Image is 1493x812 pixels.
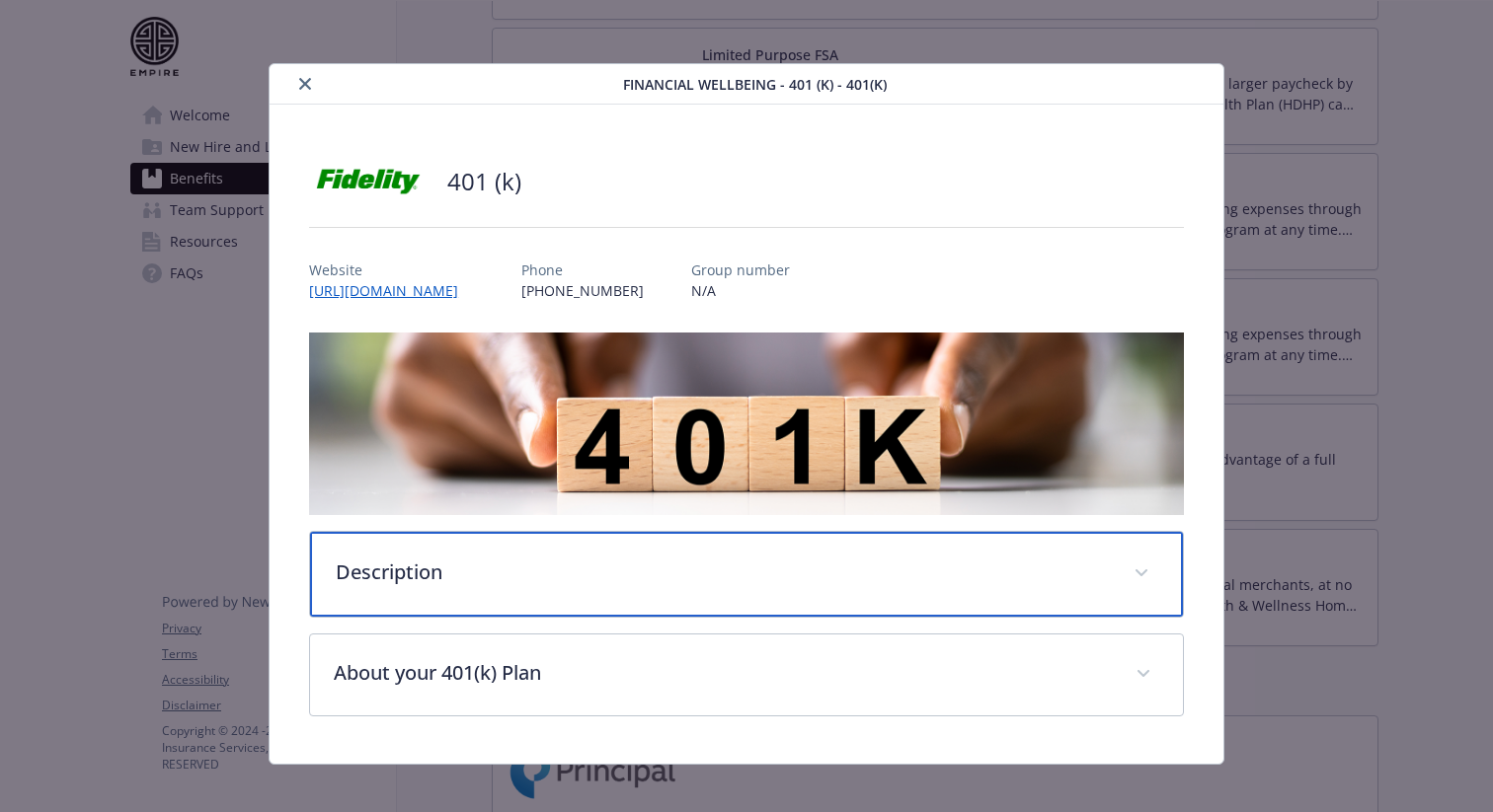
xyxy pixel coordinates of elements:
[309,281,474,300] a: [URL][DOMAIN_NAME]
[310,634,1183,715] div: About your 401(k) Plan
[691,259,790,280] p: Group number
[293,72,317,96] button: close
[149,63,1344,765] div: details for plan Financial Wellbeing - 401 (k) - 401(k)
[691,280,790,301] p: N/A
[521,259,644,280] p: Phone
[309,152,428,211] img: Fidelity Investments
[447,165,521,198] h2: 401 (k)
[334,658,1112,688] p: About your 401(k) Plan
[310,532,1183,617] div: Description
[336,557,1110,587] p: Description
[309,259,474,280] p: Website
[521,280,644,301] p: [PHONE_NUMBER]
[623,74,887,95] span: Financial Wellbeing - 401 (k) - 401(k)
[309,332,1184,515] img: banner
